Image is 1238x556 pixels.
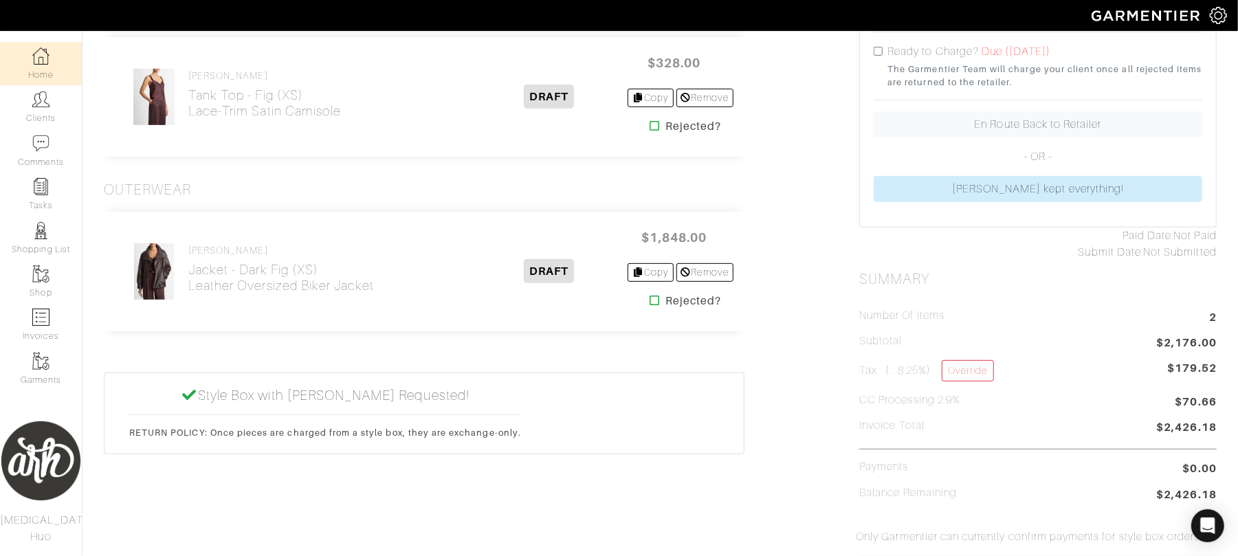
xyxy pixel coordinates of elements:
h5: Balance Remaining [859,487,957,500]
a: Remove [676,89,733,107]
h5: Subtotal [859,335,902,348]
img: 5JUuWn8PeksYjfU92D9vkQcC [133,243,175,300]
span: DRAFT [524,259,574,283]
strong: Rejected? [665,118,721,135]
h5: CC Processing 2.9% [859,394,960,407]
span: $328.00 [633,48,716,78]
a: Remove [676,263,733,282]
span: Only Garmentier can currently confirm payments for style box orders [856,529,1200,545]
img: k8eJiFJREtgKeZVEk128S6At [133,68,175,126]
h4: [PERSON_NAME] [188,70,341,82]
img: garments-icon-b7da505a4dc4fd61783c78ac3ca0ef83fa9d6f193b1c9dc38574b1d14d53ca28.png [32,353,49,370]
img: dashboard-icon-dbcd8f5a0b271acd01030246c82b418ddd0df26cd7fceb0bd07c9910d44c42f6.png [32,47,49,65]
small: The Garmentier Team will charge your client once all rejected items are returned to the retailer. [887,63,1202,89]
div: Open Intercom Messenger [1191,509,1224,542]
img: stylists-icon-eb353228a002819b7ec25b43dbf5f0378dd9e0616d9560372ff212230b889e62.png [32,222,49,239]
img: gear-icon-white-bd11855cb880d31180b6d7d6211b90ccbf57a29d726f0c71d8c61bd08dd39cc2.png [1210,7,1227,24]
span: $0.00 [1183,460,1217,477]
img: garments-icon-b7da505a4dc4fd61783c78ac3ca0ef83fa9d6f193b1c9dc38574b1d14d53ca28.png [32,265,49,282]
h3: Outerwear [104,181,191,199]
span: $1,848.00 [633,223,716,252]
span: Paid Date: [1123,230,1174,242]
img: comment-icon-a0a6a9ef722e966f86d9cbdc48e553b5cf19dbc54f86b18d962a5391bc8f6eb6.png [32,135,49,152]
a: [PERSON_NAME] Jacket - Dark Fig (XS)Leather Oversized Biker Jacket [188,245,375,293]
h4: [PERSON_NAME] [188,245,375,256]
h2: Summary [859,271,1217,288]
a: [PERSON_NAME] kept everything! [874,176,1202,202]
span: Due ([DATE]) [982,45,1051,58]
span: Submit Date: [1079,246,1144,258]
img: orders-icon-0abe47150d42831381b5fb84f609e132dff9fe21cb692f30cb5eec754e2cba89.png [32,309,49,326]
h2: Tank Top - Fig (XS) Lace-Trim Satin Camisole [188,87,341,119]
span: $70.66 [1175,394,1217,412]
img: clients-icon-6bae9207a08558b7cb47a8932f037763ab4055f8c8b6bfacd5dc20c3e0201464.png [32,91,49,108]
div: Not Paid Not Submitted [859,227,1217,260]
p: RETURN POLICY: Once pieces are charged from a style box, they are exchange-only. [129,426,521,439]
a: [PERSON_NAME] Tank Top - Fig (XS)Lace-Trim Satin Camisole [188,70,341,119]
a: Copy [628,89,674,107]
a: Copy [628,263,674,282]
h5: Invoice Total [859,419,925,432]
span: DRAFT [524,85,574,109]
h5: Payments [859,460,908,474]
h2: Jacket - Dark Fig (XS) Leather Oversized Biker Jacket [188,262,375,293]
span: $2,426.18 [1157,419,1217,438]
span: $179.52 [1168,360,1217,377]
img: garmentier-logo-header-white-b43fb05a5012e4ada735d5af1a66efaba907eab6374d6393d1fbf88cb4ef424d.png [1085,3,1210,27]
span: $2,176.00 [1157,335,1217,353]
p: - OR - [874,148,1202,165]
a: En Route Back to Retailer [874,111,1202,137]
label: Ready to Charge? [887,43,979,60]
h5: Tax ( : 8.25%) [859,360,993,381]
span: $2,426.18 [1157,487,1217,505]
a: Override [942,360,993,381]
h5: Number of Items [859,309,944,322]
span: 2 [1209,309,1217,328]
img: reminder-icon-8004d30b9f0a5d33ae49ab947aed9ed385cf756f9e5892f1edd6e32f2345188e.png [32,178,49,195]
strong: Rejected? [665,293,721,309]
h5: Style Box with [PERSON_NAME] Requested! [129,387,521,403]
